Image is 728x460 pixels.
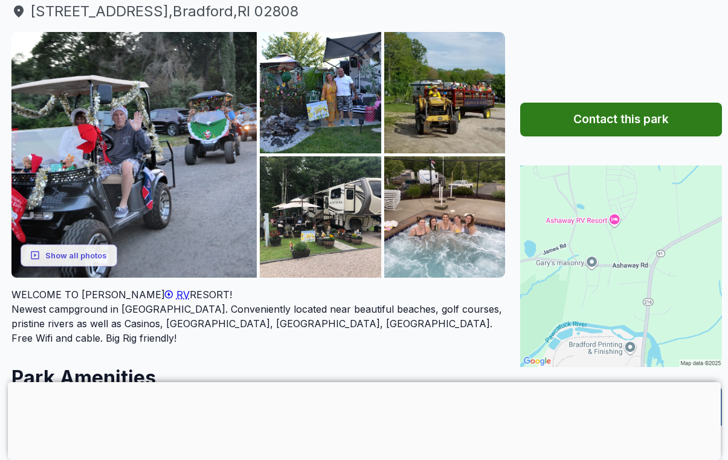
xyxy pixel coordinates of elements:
[11,355,506,391] h2: Park Amenities
[11,287,506,345] div: Newest campground in [GEOGRAPHIC_DATA]. Conveniently located near beautiful beaches, golf courses...
[11,1,506,22] span: [STREET_ADDRESS] , Bradford , RI 02808
[520,103,722,136] button: Contact this park
[384,156,506,278] img: 616b30a6eae8206b66345dfc%2FIMG-376257654638254.jpg
[165,289,190,301] a: RV
[11,32,257,278] img: 616b30a6eae8206b66345dfc%2FIMG-376274991200360.jpg
[260,32,381,153] img: 616b30a6eae8206b66345dfc%2FIMG-376265653878184.jpg
[260,156,381,278] img: 616b30a6eae8206b66345dfc%2FIMG-376262594656029.jpg
[520,165,722,367] img: Map for Ashaway RV Resort
[384,32,506,153] img: 616b30a6eae8206b66345dfc%2FIMG-376262773342725.jpg
[11,1,506,22] a: [STREET_ADDRESS],Bradford,RI 02808
[21,244,117,267] button: Show all photos
[11,289,232,301] span: WELCOME TO [PERSON_NAME] RESORT!
[60,382,668,457] iframe: Advertisement
[176,289,190,301] span: RV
